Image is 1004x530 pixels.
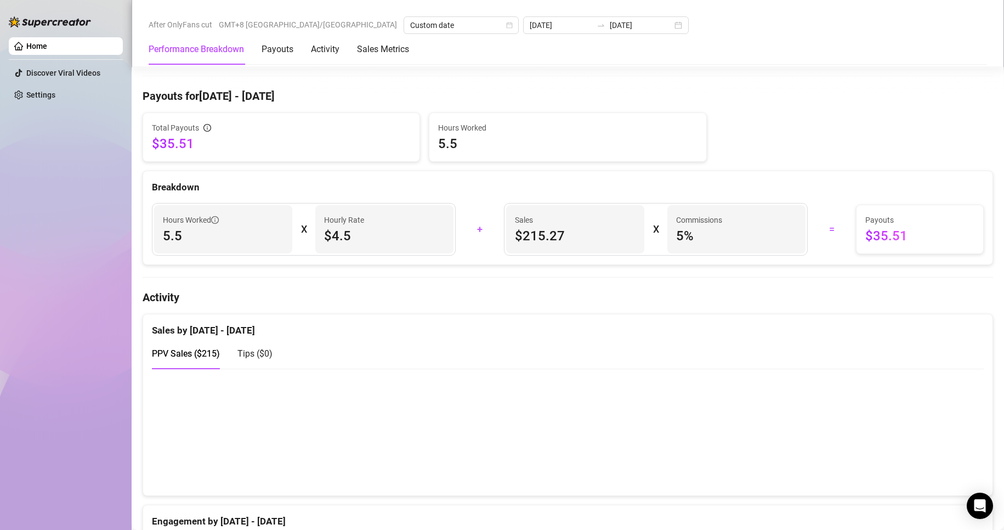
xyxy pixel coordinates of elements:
[865,214,974,226] span: Payouts
[438,135,697,153] span: 5.5
[163,227,283,245] span: 5.5
[324,214,364,226] article: Hourly Rate
[152,122,199,134] span: Total Payouts
[26,69,100,77] a: Discover Viral Videos
[143,290,993,305] h4: Activity
[149,16,212,33] span: After OnlyFans cut
[324,227,445,245] span: $4.5
[152,135,411,153] span: $35.51
[149,43,244,56] div: Performance Breakdown
[506,22,513,29] span: calendar
[203,124,211,132] span: info-circle
[152,505,984,529] div: Engagement by [DATE] - [DATE]
[152,180,984,195] div: Breakdown
[610,19,672,31] input: End date
[143,88,993,104] h4: Payouts for [DATE] - [DATE]
[262,43,293,56] div: Payouts
[410,17,512,33] span: Custom date
[438,122,697,134] span: Hours Worked
[814,221,849,238] div: =
[219,16,397,33] span: GMT+8 [GEOGRAPHIC_DATA]/[GEOGRAPHIC_DATA]
[653,221,659,238] div: X
[357,43,409,56] div: Sales Metrics
[311,43,339,56] div: Activity
[865,227,974,245] span: $35.51
[26,91,55,99] a: Settings
[26,42,47,50] a: Home
[152,348,220,359] span: PPV Sales ( $215 )
[462,221,497,238] div: +
[211,216,219,224] span: info-circle
[530,19,592,31] input: Start date
[515,214,636,226] span: Sales
[237,348,273,359] span: Tips ( $0 )
[163,214,219,226] span: Hours Worked
[301,221,307,238] div: X
[676,214,722,226] article: Commissions
[597,21,605,30] span: swap-right
[676,227,797,245] span: 5 %
[9,16,91,27] img: logo-BBDzfeDw.svg
[515,227,636,245] span: $215.27
[597,21,605,30] span: to
[152,314,984,338] div: Sales by [DATE] - [DATE]
[967,493,993,519] div: Open Intercom Messenger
